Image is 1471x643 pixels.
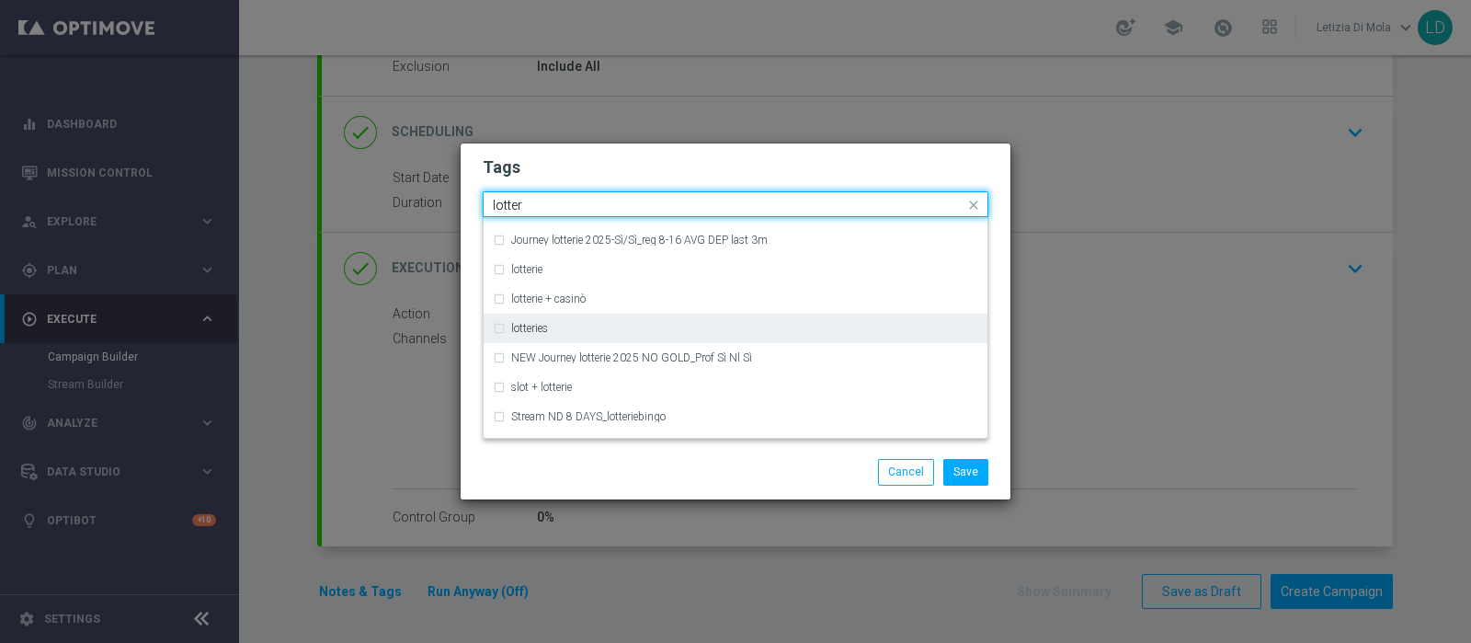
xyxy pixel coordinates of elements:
[483,217,988,439] ng-dropdown-panel: Options list
[511,352,752,363] label: NEW Journey lotterie 2025 NO GOLD_Prof Sì Nl Sì
[511,235,768,246] label: Journey lotterie 2025-Sì/Sì_reg 8-16 AVG DEP last 3m
[878,459,934,485] button: Cancel
[493,225,978,255] div: Journey lotterie 2025-Sì/Sì_reg 8-16 AVG DEP last 3m
[493,431,978,461] div: Stream ND 8 DAYS_lotteriebingo 2
[493,314,978,343] div: lotteries
[511,323,548,334] label: lotteries
[511,382,572,393] label: slot + lotterie
[493,343,978,373] div: NEW Journey lotterie 2025 NO GOLD_Prof Sì Nl Sì
[511,264,542,275] label: lotterie
[483,156,988,178] h2: Tags
[493,255,978,284] div: lotterie
[493,402,978,431] div: Stream ND 8 DAYS_lotteriebingo
[493,373,978,402] div: slot + lotterie
[511,293,586,304] label: lotterie + casinò
[511,411,666,422] label: Stream ND 8 DAYS_lotteriebingo
[493,284,978,314] div: lotterie + casinò
[483,191,988,217] ng-select: cb ricarica, star, up-selling
[943,459,988,485] button: Save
